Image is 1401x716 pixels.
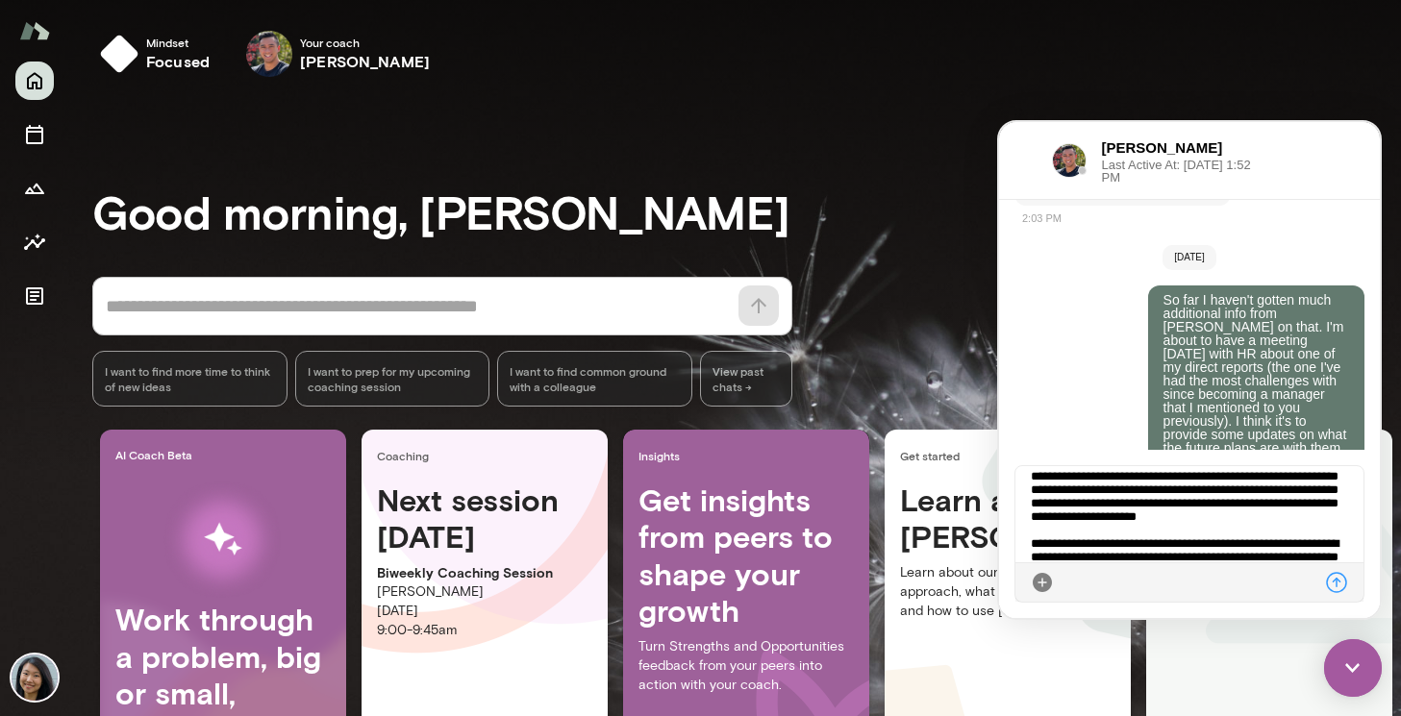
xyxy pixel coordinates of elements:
[19,12,50,49] img: Mento
[300,35,430,50] span: Your coach
[105,363,275,394] span: I want to find more time to think of new ideas
[638,637,854,695] p: Turn Strengths and Opportunities feedback from your peers into action with your coach.
[103,37,255,62] span: Last Active At: [DATE] 1:52 PM
[92,185,1401,238] h3: Good morning, [PERSON_NAME]
[146,50,210,73] h6: focused
[377,481,592,556] h4: Next session [DATE]
[295,351,490,407] div: I want to prep for my upcoming coaching session
[15,169,54,208] button: Growth Plan
[497,351,692,407] div: I want to find common ground with a colleague
[164,171,350,386] p: So far I haven't gotten much additional info from [PERSON_NAME] on that. I'm about to have a meet...
[23,90,63,102] span: 2:03 PM
[900,448,1123,463] span: Get started
[92,23,225,85] button: Mindsetfocused
[15,62,54,100] button: Home
[103,15,255,37] h6: [PERSON_NAME]
[308,363,478,394] span: I want to prep for my upcoming coaching session
[15,223,54,261] button: Insights
[638,481,854,630] h4: Get insights from peers to shape your growth
[377,602,592,621] p: [DATE]
[300,50,430,73] h6: [PERSON_NAME]
[53,21,88,56] img: https://nyc3.digitaloceanspaces.com/mento-space/profiles/claa03m8r00070rusffoa0h30-1668902897859.png
[15,277,54,315] button: Documents
[115,447,338,462] span: AI Coach Beta
[100,35,138,73] img: mindset
[92,351,288,407] div: I want to find more time to think of new ideas
[15,115,54,154] button: Sessions
[326,449,349,472] div: Send Message
[233,23,443,85] div: Mark GuzmanYour coach[PERSON_NAME]
[246,31,292,77] img: Mark Guzman
[32,449,55,472] div: Attach
[900,563,1115,621] p: Learn about our coaching approach, what to expect next, and how to use [PERSON_NAME].
[146,35,210,50] span: Mindset
[700,351,792,407] span: View past chats ->
[12,654,58,701] img: Ruyi Li
[138,479,309,601] img: AI Workflows
[163,123,216,148] span: [DATE]
[377,621,592,640] p: 9:00 - 9:45am
[377,582,592,602] p: [PERSON_NAME]
[900,481,1115,556] h4: Learn about [PERSON_NAME]
[510,363,680,394] span: I want to find common ground with a colleague
[377,448,600,463] span: Coaching
[377,563,592,582] p: Biweekly Coaching Session
[638,448,862,463] span: Insights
